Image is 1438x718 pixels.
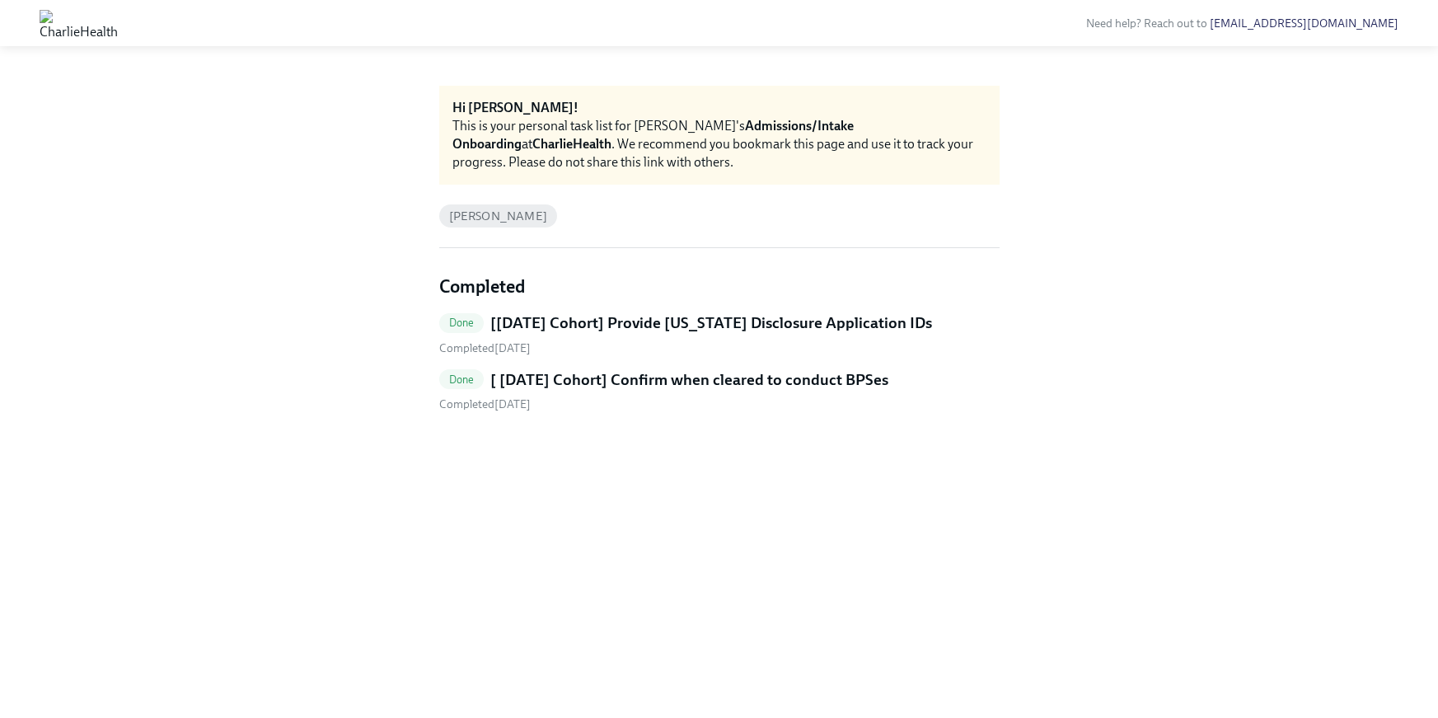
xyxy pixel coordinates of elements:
[532,136,611,152] strong: CharlieHealth
[40,10,118,36] img: CharlieHealth
[490,312,932,334] h5: [[DATE] Cohort] Provide [US_STATE] Disclosure Application IDs
[439,312,1000,356] a: Done[[DATE] Cohort] Provide [US_STATE] Disclosure Application IDs Completed[DATE]
[1210,16,1398,31] a: [EMAIL_ADDRESS][DOMAIN_NAME]
[439,369,1000,413] a: Done[ [DATE] Cohort] Confirm when cleared to conduct BPSes Completed[DATE]
[452,117,986,171] div: This is your personal task list for [PERSON_NAME]'s at . We recommend you bookmark this page and ...
[439,373,485,386] span: Done
[439,317,485,329] span: Done
[439,210,558,223] span: [PERSON_NAME]
[439,275,1000,299] h4: Completed
[452,100,578,115] strong: Hi [PERSON_NAME]!
[1086,16,1398,31] span: Need help? Reach out to
[439,397,531,411] span: Monday, August 18th 2025, 1:06 pm
[490,369,888,391] h5: [ [DATE] Cohort] Confirm when cleared to conduct BPSes
[439,341,531,355] span: Tuesday, August 12th 2025, 12:03 pm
